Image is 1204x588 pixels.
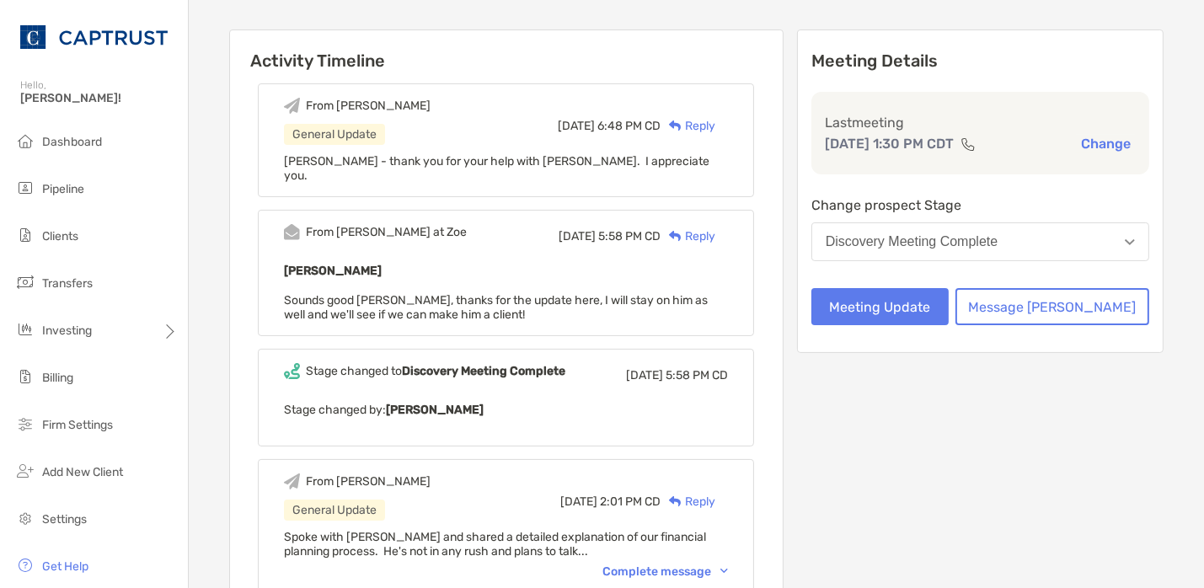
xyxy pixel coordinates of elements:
[306,225,467,239] div: From [PERSON_NAME] at Zoe
[284,264,382,278] b: [PERSON_NAME]
[284,224,300,240] img: Event icon
[666,368,728,382] span: 5:58 PM CD
[284,473,300,489] img: Event icon
[15,272,35,292] img: transfers icon
[20,7,168,67] img: CAPTRUST Logo
[558,119,595,133] span: [DATE]
[597,119,661,133] span: 6:48 PM CD
[560,494,597,509] span: [DATE]
[826,234,998,249] div: Discovery Meeting Complete
[230,30,783,71] h6: Activity Timeline
[284,98,300,114] img: Event icon
[15,131,35,151] img: dashboard icon
[284,363,300,379] img: Event icon
[284,124,385,145] div: General Update
[306,474,431,489] div: From [PERSON_NAME]
[402,364,565,378] b: Discovery Meeting Complete
[20,91,178,105] span: [PERSON_NAME]!
[42,182,84,196] span: Pipeline
[386,403,484,417] b: [PERSON_NAME]
[602,564,728,579] div: Complete message
[42,276,93,291] span: Transfers
[811,195,1149,216] p: Change prospect Stage
[284,293,708,322] span: Sounds good [PERSON_NAME], thanks for the update here, I will stay on him as well and we'll see i...
[284,500,385,521] div: General Update
[42,135,102,149] span: Dashboard
[15,366,35,387] img: billing icon
[661,227,715,245] div: Reply
[825,112,1136,133] p: Last meeting
[42,371,73,385] span: Billing
[15,555,35,575] img: get-help icon
[811,222,1149,261] button: Discovery Meeting Complete
[661,493,715,510] div: Reply
[669,496,682,507] img: Reply icon
[559,229,596,243] span: [DATE]
[284,154,709,183] span: [PERSON_NAME] - thank you for your help with [PERSON_NAME]. I appreciate you.
[42,418,113,432] span: Firm Settings
[669,231,682,242] img: Reply icon
[306,364,565,378] div: Stage changed to
[284,530,706,559] span: Spoke with [PERSON_NAME] and shared a detailed explanation of our financial planning process. He'...
[15,178,35,198] img: pipeline icon
[284,399,728,420] p: Stage changed by:
[961,137,976,151] img: communication type
[1076,135,1136,152] button: Change
[15,508,35,528] img: settings icon
[669,120,682,131] img: Reply icon
[811,288,949,325] button: Meeting Update
[42,229,78,243] span: Clients
[42,465,123,479] span: Add New Client
[42,559,88,574] span: Get Help
[15,225,35,245] img: clients icon
[306,99,431,113] div: From [PERSON_NAME]
[825,133,954,154] p: [DATE] 1:30 PM CDT
[626,368,663,382] span: [DATE]
[598,229,661,243] span: 5:58 PM CD
[42,323,92,338] span: Investing
[720,569,728,574] img: Chevron icon
[15,319,35,339] img: investing icon
[15,461,35,481] img: add_new_client icon
[811,51,1149,72] p: Meeting Details
[42,512,87,527] span: Settings
[955,288,1149,325] button: Message [PERSON_NAME]
[661,117,715,135] div: Reply
[15,414,35,434] img: firm-settings icon
[600,494,661,509] span: 2:01 PM CD
[1125,239,1135,245] img: Open dropdown arrow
